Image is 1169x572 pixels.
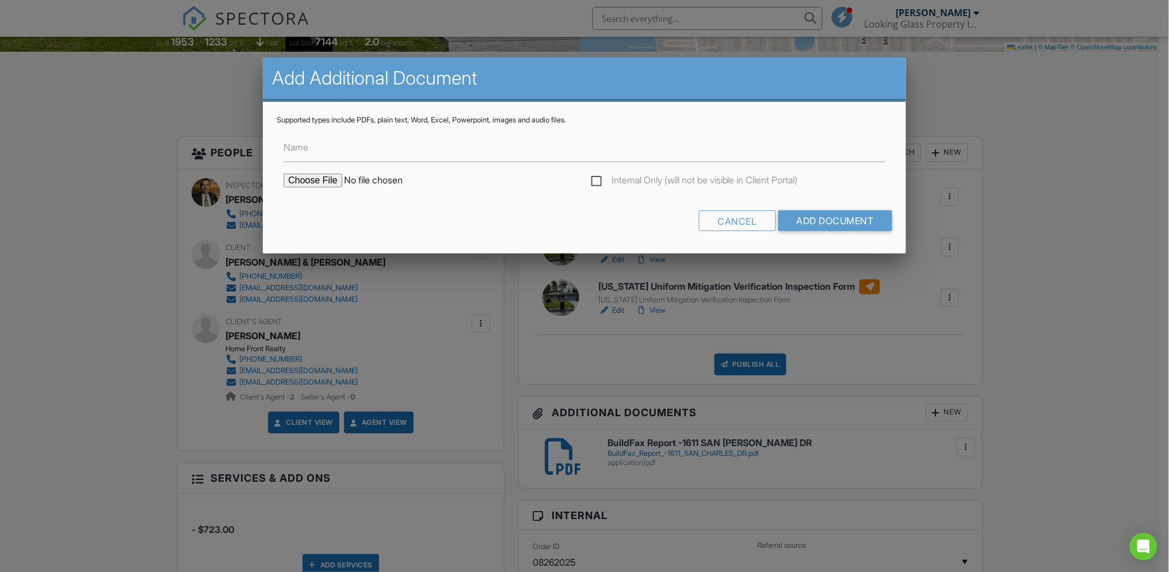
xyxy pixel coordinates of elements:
[284,141,308,153] label: Name
[699,210,776,231] div: Cancel
[277,116,892,125] div: Supported types include PDFs, plain text, Word, Excel, Powerpoint, images and audio files.
[778,210,892,231] input: Add Document
[272,67,897,90] h2: Add Additional Document
[1130,533,1157,561] div: Open Intercom Messenger
[591,175,798,189] label: Internal Only (will not be visible in Client Portal)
